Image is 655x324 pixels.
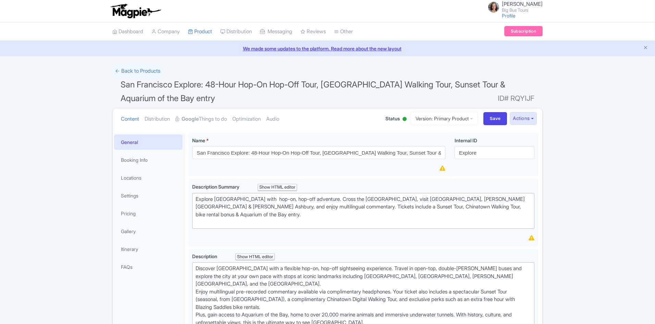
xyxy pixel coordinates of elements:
a: Messaging [260,22,292,41]
div: Show HTML editor [258,184,297,191]
img: logo-ab69f6fb50320c5b225c76a69d11143b.png [109,3,162,19]
span: Name [192,137,205,143]
a: Reviews [300,22,326,41]
img: jfp7o2nd6rbrsspqilhl.jpg [488,2,499,13]
a: Company [151,22,180,41]
a: Audio [266,108,279,130]
a: Dashboard [112,22,143,41]
a: Content [121,108,139,130]
button: Actions [510,112,537,125]
a: Settings [114,188,183,203]
div: Explore [GEOGRAPHIC_DATA] with hop-on, hop-off adventure. Cross the [GEOGRAPHIC_DATA], visit [GEO... [196,195,531,226]
input: Save [483,112,507,125]
a: Gallery [114,224,183,239]
small: Big Bus Tours [502,8,543,12]
span: Internal ID [455,137,477,143]
a: Profile [502,13,516,19]
span: [PERSON_NAME] [502,1,543,7]
div: Show HTML editor [235,253,275,261]
div: Active [401,114,408,125]
span: Description [192,253,218,259]
a: Version: Primary Product [411,112,478,125]
a: Pricing [114,206,183,221]
span: San Francisco Explore: 48-Hour Hop-On Hop-Off Tour, [GEOGRAPHIC_DATA] Walking Tour, Sunset Tour &... [121,80,505,103]
strong: Google [182,115,199,123]
a: FAQs [114,259,183,275]
a: GoogleThings to do [175,108,227,130]
a: Locations [114,170,183,185]
a: Product [188,22,212,41]
a: Optimization [232,108,261,130]
a: General [114,134,183,150]
a: Distribution [220,22,252,41]
a: Itinerary [114,241,183,257]
a: We made some updates to the platform. Read more about the new layout [4,45,651,52]
span: Description Summary [192,184,240,190]
a: Subscription [504,26,543,36]
a: [PERSON_NAME] Big Bus Tours [484,1,543,12]
button: Close announcement [643,44,648,52]
a: Other [334,22,353,41]
a: Distribution [145,108,170,130]
a: ← Back to Products [112,64,163,78]
span: Status [385,115,400,122]
a: Booking Info [114,152,183,168]
span: ID# RQYIJF [498,92,534,105]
